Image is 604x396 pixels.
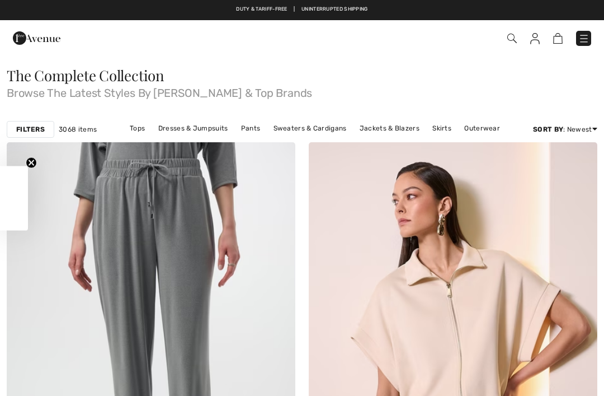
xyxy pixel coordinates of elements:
[16,124,45,134] strong: Filters
[7,83,597,99] span: Browse The Latest Styles By [PERSON_NAME] & Top Brands
[578,33,589,44] img: Menu
[7,66,164,85] span: The Complete Collection
[13,32,60,43] a: 1ère Avenue
[235,121,266,136] a: Pants
[354,121,425,136] a: Jackets & Blazers
[153,121,234,136] a: Dresses & Jumpsuits
[268,121,352,136] a: Sweaters & Cardigans
[533,125,563,133] strong: Sort By
[59,124,97,134] span: 3068 items
[507,34,517,43] img: Search
[553,33,563,44] img: Shopping Bag
[533,124,597,134] div: : Newest
[427,121,457,136] a: Skirts
[124,121,150,136] a: Tops
[530,33,540,44] img: My Info
[26,157,37,168] button: Close teaser
[459,121,506,136] a: Outerwear
[13,27,60,49] img: 1ère Avenue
